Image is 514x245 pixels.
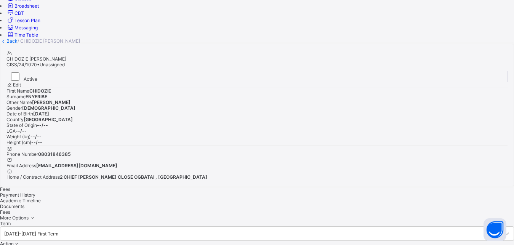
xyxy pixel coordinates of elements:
span: [DEMOGRAPHIC_DATA] [22,105,75,111]
div: • [6,62,508,67]
span: LGA [6,128,16,134]
span: CHIDOZIE [29,88,51,94]
span: Gender [6,105,22,111]
span: --/-- [30,134,42,139]
span: Home / Contract Address [6,174,60,180]
span: Email Address [6,163,36,168]
span: / CHIDOZIE [PERSON_NAME] [18,38,80,44]
span: First Name [6,88,29,94]
span: CHIDOZIE [PERSON_NAME] [6,56,66,62]
span: --/-- [37,122,48,128]
span: 08031846385 [38,151,71,157]
span: Phone Number [6,151,38,157]
a: Broadsheet [6,3,39,9]
span: [PERSON_NAME] [32,99,70,105]
a: Time Table [6,32,38,38]
a: CBT [6,10,24,16]
span: CISS/24/1020 [6,62,37,67]
span: --/-- [31,139,42,145]
span: Unassigned [40,62,65,67]
a: Back [6,38,18,44]
span: Lesson Plan [14,18,40,23]
span: CBT [14,10,24,16]
span: [GEOGRAPHIC_DATA] [24,117,73,122]
span: Edit [13,82,21,88]
span: Active [24,76,37,82]
span: [EMAIL_ADDRESS][DOMAIN_NAME] [36,163,117,168]
div: [DATE]-[DATE] First Term [4,231,58,236]
span: Time Table [14,32,38,38]
a: Lesson Plan [6,18,40,23]
span: State of Origin [6,122,37,128]
span: Weight (kg) [6,134,30,139]
span: Date of Birth [6,111,33,117]
span: Broadsheet [14,3,39,9]
span: Height (cm) [6,139,31,145]
span: 2 CHIEF [PERSON_NAME] CLOSE OGBATAI , [GEOGRAPHIC_DATA] [60,174,207,180]
span: Country [6,117,24,122]
span: Surname [6,94,26,99]
a: Messaging [6,25,38,30]
span: Messaging [14,25,38,30]
button: Open asap [484,218,506,241]
span: ENYERIBE [26,94,47,99]
span: [DATE] [33,111,49,117]
span: Other Name [6,99,32,105]
span: --/-- [16,128,27,134]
